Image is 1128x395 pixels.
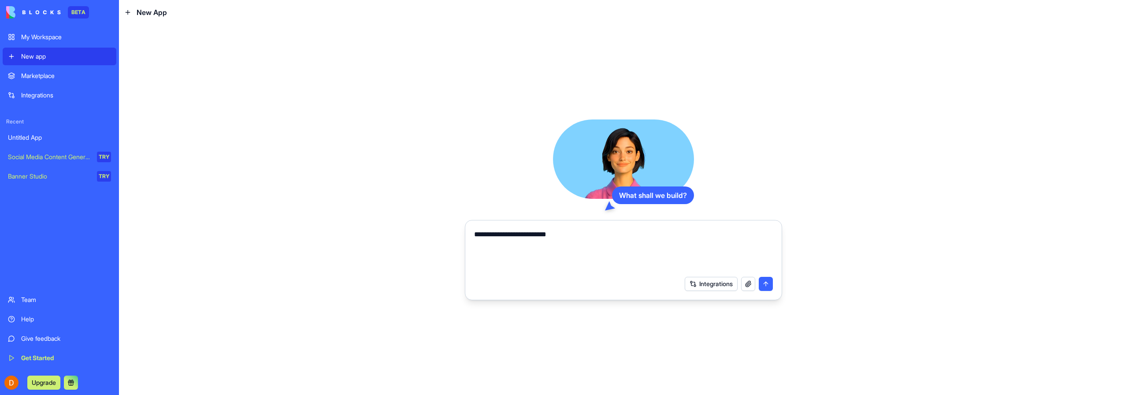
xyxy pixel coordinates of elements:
a: Upgrade [27,378,60,387]
a: My Workspace [3,28,116,46]
div: Untitled App [8,133,111,142]
a: BETA [6,6,89,19]
div: New app [21,52,111,61]
div: Get Started [21,354,111,362]
img: ACg8ocL3JWC_tRsIFEnUJE1WQP2g8ws9Bg1uBCaoOv1KhMRT8dkhEw=s96-c [4,376,19,390]
a: Social Media Content GeneratorTRY [3,148,116,166]
div: Social Media Content Generator [8,153,91,161]
a: Team [3,291,116,309]
div: Integrations [21,91,111,100]
div: Banner Studio [8,172,91,181]
button: Integrations [685,277,738,291]
div: My Workspace [21,33,111,41]
div: Help [21,315,111,324]
a: Give feedback [3,330,116,347]
div: TRY [97,152,111,162]
a: Banner StudioTRY [3,168,116,185]
a: Help [3,310,116,328]
button: Upgrade [27,376,60,390]
div: What shall we build? [612,186,694,204]
a: Get Started [3,349,116,367]
div: Give feedback [21,334,111,343]
div: Team [21,295,111,304]
span: Recent [3,118,116,125]
div: Marketplace [21,71,111,80]
img: logo [6,6,61,19]
a: New app [3,48,116,65]
div: BETA [68,6,89,19]
span: New App [137,7,167,18]
a: Untitled App [3,129,116,146]
a: Integrations [3,86,116,104]
a: Marketplace [3,67,116,85]
div: TRY [97,171,111,182]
